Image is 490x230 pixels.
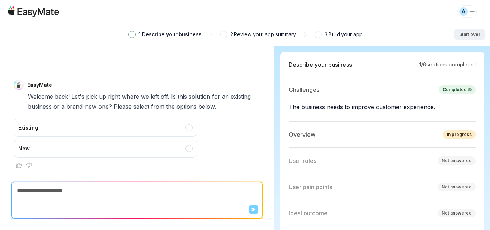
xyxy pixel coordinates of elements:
[222,91,229,102] span: an
[447,131,472,138] div: In progress
[442,210,472,216] div: Not answered
[66,102,96,112] span: brand-new
[108,91,120,102] span: right
[325,30,362,38] p: 3 . Build your app
[114,102,132,112] span: Please
[176,102,197,112] span: options
[289,101,476,113] p: The business needs to improve customer experience.
[28,102,52,112] span: business
[138,30,202,38] p: 1 . Describe your business
[166,102,175,112] span: the
[189,91,210,102] span: solution
[55,91,70,102] span: back!
[161,91,169,102] span: off.
[443,86,472,93] div: Completed
[289,156,316,165] p: User roles
[289,130,315,139] p: Overview
[230,30,296,38] p: 2 . Review your app summary
[122,91,139,102] span: where
[61,102,65,112] span: a
[151,102,164,112] span: from
[442,184,472,190] div: Not answered
[27,81,52,89] p: EasyMate
[133,102,149,112] span: select
[71,91,84,102] span: Let's
[289,209,328,217] p: Ideal outcome
[442,158,472,164] div: Not answered
[231,91,251,102] span: existing
[178,91,187,102] span: this
[98,102,112,112] span: one?
[14,80,24,90] img: EasyMate Avatar
[53,102,60,112] span: or
[151,91,159,102] span: left
[99,91,106,102] span: up
[28,91,53,102] span: Welcome
[419,61,476,69] p: 1 / 6 sections completed
[289,60,352,69] p: Describe your business
[86,91,97,102] span: pick
[459,7,468,16] div: A
[171,91,176,102] span: Is
[141,91,149,102] span: we
[198,102,216,112] span: below.
[289,85,319,94] p: Challenges
[212,91,220,102] span: for
[289,183,332,191] p: User pain points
